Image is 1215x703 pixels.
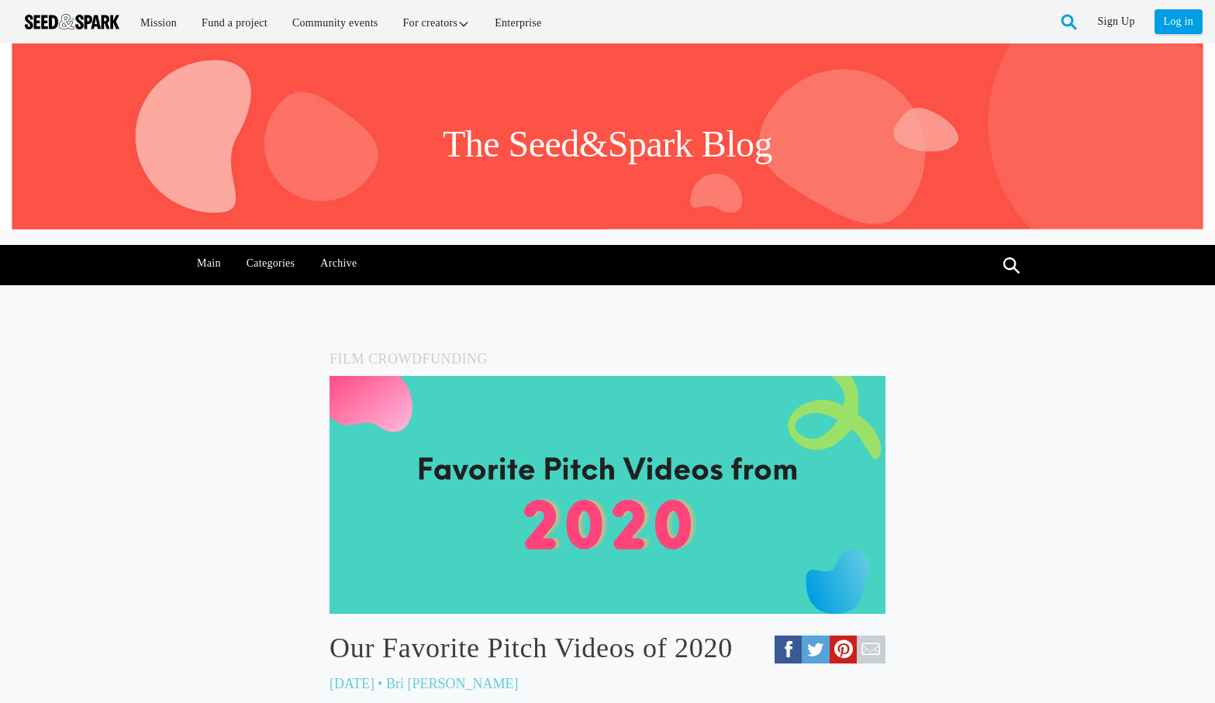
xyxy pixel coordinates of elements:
a: Mission [129,6,188,40]
a: Categories [238,245,303,282]
a: Enterprise [484,6,552,40]
img: S%26S%20BLOG%20POST%20%281%29.png [330,376,885,614]
a: Our Favorite Pitch Videos of 2020 [330,632,885,665]
a: Archive [312,245,365,282]
a: Fund a project [191,6,278,40]
a: Community events [281,6,389,40]
a: Log in [1155,9,1203,34]
a: Sign Up [1098,9,1135,34]
a: For creators [392,6,482,40]
p: • Bri [PERSON_NAME] [378,671,518,696]
h1: The Seed&Spark Blog [443,121,772,167]
h5: Film Crowdfunding [330,347,885,370]
a: Main [189,245,230,282]
p: [DATE] [330,671,375,696]
img: Seed amp; Spark [25,14,119,29]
